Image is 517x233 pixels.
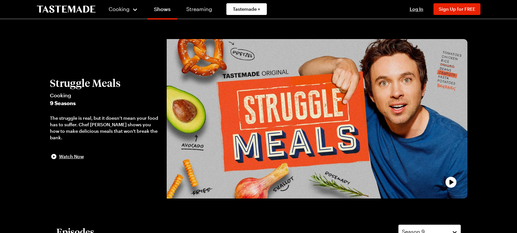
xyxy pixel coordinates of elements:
span: 9 Seasons [50,99,160,107]
button: play trailer [167,39,467,199]
button: Sign Up for FREE [433,3,480,15]
span: Tastemade + [233,6,260,12]
span: Sign Up for FREE [439,6,475,12]
img: Struggle Meals [167,39,467,199]
button: Cooking [109,1,138,17]
button: Log In [403,6,430,12]
span: Watch Now [59,153,84,160]
span: Cooking [109,6,129,12]
button: Struggle MealsCooking9 SeasonsThe struggle is real, but it doesn’t mean your food has to suffer. ... [50,77,160,160]
span: Log In [410,6,423,12]
span: Cooking [50,91,160,99]
a: To Tastemade Home Page [37,6,96,13]
a: Tastemade + [226,3,267,15]
h2: Struggle Meals [50,77,160,89]
a: Shows [147,1,177,20]
div: The struggle is real, but it doesn’t mean your food has to suffer. Chef [PERSON_NAME] shows you h... [50,115,160,141]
